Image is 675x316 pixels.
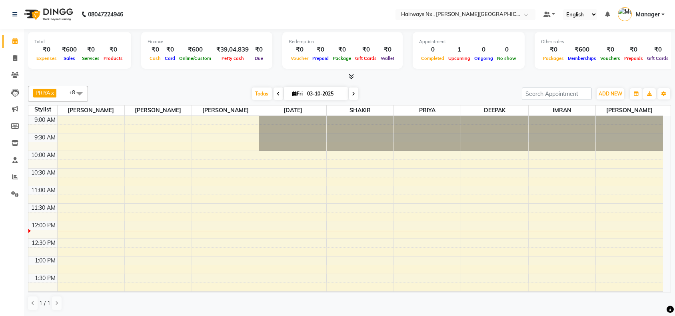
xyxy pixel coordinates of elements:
[599,91,622,97] span: ADD NEW
[62,56,77,61] span: Sales
[566,45,598,54] div: ₹600
[290,91,305,97] span: Fri
[148,56,163,61] span: Cash
[645,56,671,61] span: Gift Cards
[289,56,310,61] span: Voucher
[541,38,671,45] div: Other sales
[472,56,495,61] span: Ongoing
[148,45,163,54] div: ₹0
[102,45,125,54] div: ₹0
[596,105,663,115] span: [PERSON_NAME]
[419,45,446,54] div: 0
[34,45,59,54] div: ₹0
[289,45,310,54] div: ₹0
[541,45,566,54] div: ₹0
[379,45,396,54] div: ₹0
[289,38,396,45] div: Redemption
[20,3,75,26] img: logo
[259,105,326,115] span: [DATE]
[622,56,645,61] span: Prepaids
[461,105,528,115] span: DEEPAK
[125,105,192,115] span: [PERSON_NAME]
[33,133,57,142] div: 9:30 AM
[213,45,252,54] div: ₹39,04,839
[331,45,353,54] div: ₹0
[419,38,518,45] div: Appointment
[472,45,495,54] div: 0
[253,56,265,61] span: Due
[529,105,595,115] span: IMRAN
[69,89,81,95] span: +8
[394,105,461,115] span: PRIYA
[446,56,472,61] span: Upcoming
[30,204,57,212] div: 11:30 AM
[331,56,353,61] span: Package
[148,38,266,45] div: Finance
[220,56,246,61] span: Petty cash
[597,88,624,99] button: ADD NEW
[80,45,102,54] div: ₹0
[177,56,213,61] span: Online/Custom
[30,221,57,230] div: 12:00 PM
[80,56,102,61] span: Services
[59,45,80,54] div: ₹600
[30,151,57,159] div: 10:00 AM
[33,256,57,265] div: 1:00 PM
[495,56,518,61] span: No show
[541,56,566,61] span: Packages
[163,45,177,54] div: ₹0
[618,7,632,21] img: Manager
[30,186,57,195] div: 11:00 AM
[36,89,50,96] span: PRIYA
[192,105,259,115] span: [PERSON_NAME]
[495,45,518,54] div: 0
[327,105,393,115] span: SHAKIR
[446,45,472,54] div: 1
[30,239,57,247] div: 12:30 PM
[645,45,671,54] div: ₹0
[252,45,266,54] div: ₹0
[88,3,123,26] b: 08047224946
[353,45,379,54] div: ₹0
[102,56,125,61] span: Products
[310,45,331,54] div: ₹0
[34,56,59,61] span: Expenses
[622,45,645,54] div: ₹0
[419,56,446,61] span: Completed
[30,169,57,177] div: 10:30 AM
[34,38,125,45] div: Total
[305,88,345,100] input: 2025-10-03
[379,56,396,61] span: Wallet
[598,56,622,61] span: Vouchers
[522,87,592,100] input: Search Appointment
[598,45,622,54] div: ₹0
[310,56,331,61] span: Prepaid
[353,56,379,61] span: Gift Cards
[39,299,50,308] span: 1 / 1
[50,89,54,96] a: x
[566,56,598,61] span: Memberships
[28,105,57,114] div: Stylist
[33,116,57,124] div: 9:00 AM
[177,45,213,54] div: ₹600
[33,292,57,300] div: 2:00 PM
[252,87,272,100] span: Today
[163,56,177,61] span: Card
[33,274,57,282] div: 1:30 PM
[58,105,124,115] span: [PERSON_NAME]
[636,10,660,19] span: Manager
